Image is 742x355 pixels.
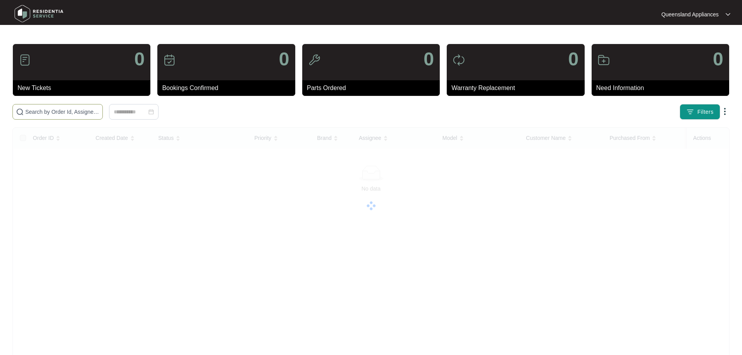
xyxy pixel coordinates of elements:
[720,107,730,116] img: dropdown arrow
[713,50,723,69] p: 0
[686,108,694,116] img: filter icon
[453,54,465,66] img: icon
[726,12,730,16] img: dropdown arrow
[163,54,176,66] img: icon
[307,83,440,93] p: Parts Ordered
[680,104,720,120] button: filter iconFilters
[568,50,579,69] p: 0
[451,83,584,93] p: Warranty Replacement
[25,108,99,116] input: Search by Order Id, Assignee Name, Customer Name, Brand and Model
[162,83,295,93] p: Bookings Confirmed
[16,108,24,116] img: search-icon
[279,50,289,69] p: 0
[697,108,714,116] span: Filters
[134,50,145,69] p: 0
[596,83,729,93] p: Need Information
[661,11,719,18] p: Queensland Appliances
[308,54,321,66] img: icon
[423,50,434,69] p: 0
[597,54,610,66] img: icon
[18,83,150,93] p: New Tickets
[19,54,31,66] img: icon
[12,2,66,25] img: residentia service logo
